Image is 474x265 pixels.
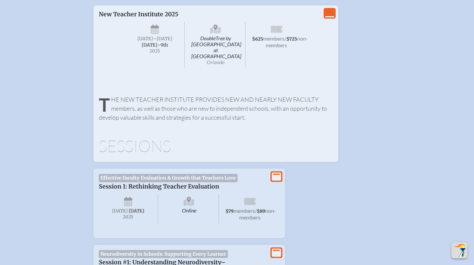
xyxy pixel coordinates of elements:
span: non-members [239,207,276,220]
span: [DATE]–⁠9th [142,42,168,48]
span: $79 [226,208,234,214]
span: / [284,35,286,42]
span: –[DATE] [153,36,172,42]
span: non-members [266,35,308,48]
p: The New Teacher Institute provides new and nearly new faculty members, as well as those who are n... [99,95,333,122]
span: Online [159,194,219,223]
p: Session 1: Rethinking Teacher Evaluation [99,183,266,190]
h1: Sessions [99,138,333,154]
span: DoubleTree by [GEOGRAPHIC_DATA] at [GEOGRAPHIC_DATA] [186,22,245,68]
span: members [263,35,284,42]
span: 2025 [104,214,153,219]
span: [DATE] [137,36,153,42]
img: To the top [453,244,466,257]
span: [DATE] [112,208,128,214]
span: $725 [286,36,297,42]
span: Effective Faculty Evaluation & Growth that Teachers Love [99,174,238,182]
span: members [234,207,255,214]
span: $625 [252,36,263,42]
span: [DATE] [129,208,144,214]
span: Neurodiversity in Schools: Supporting Every Learner [99,250,228,258]
span: Orlando [207,59,225,65]
p: New Teacher Institute 2025 [99,11,266,18]
span: 2025 [131,49,179,54]
button: Scroll Top [451,242,467,258]
span: $89 [257,208,265,214]
span: / [255,207,257,214]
